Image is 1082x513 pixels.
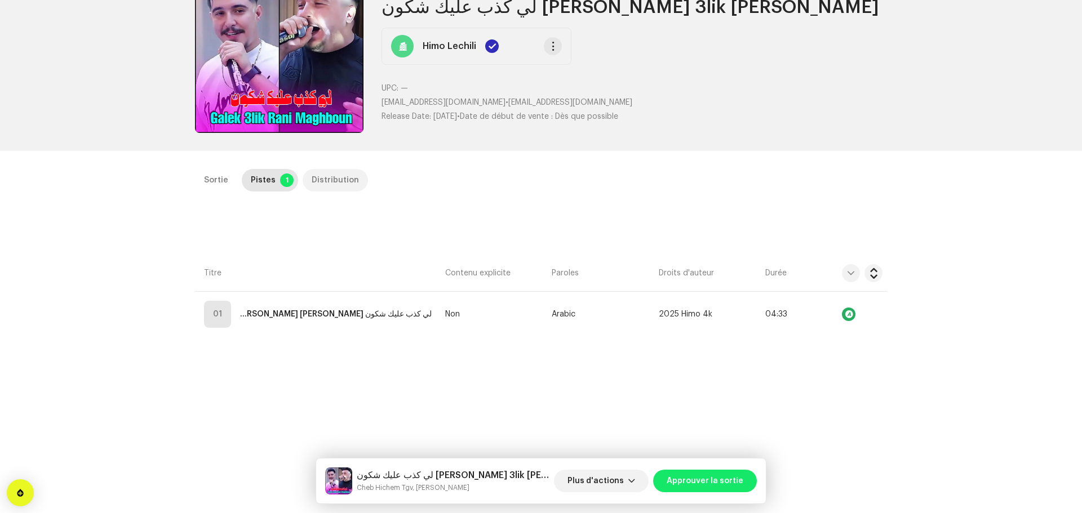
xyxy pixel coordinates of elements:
strong: لي كذب عليك شكون Galek 3lik Rani Maghboun [240,303,432,325]
div: Sortie [204,169,228,191]
span: 04:33 [765,310,787,318]
span: Titre [204,267,221,279]
button: Plus d'actions [554,470,649,492]
span: UPC: [382,84,398,92]
div: 01 [204,301,231,328]
span: [DATE] [433,113,457,121]
span: Release Date: [382,113,431,121]
small: لي كذب عليك شكون Galek 3lik Rani Maghboun [357,482,549,493]
span: Approuver la sortie [667,470,743,492]
span: — [401,84,408,92]
p-badge: 1 [280,173,294,187]
span: 2025 Himo 4k [659,310,712,319]
div: Pistes [251,169,276,191]
strong: Himo Lechili [423,39,476,53]
span: Contenu explicite [445,267,511,279]
span: • [382,113,460,121]
span: Droits d'auteur [659,267,714,279]
span: Paroles [552,267,579,279]
button: Approuver la sortie [653,470,757,492]
h5: لي كذب عليك شكون Galek 3lik Rani Maghboun [357,469,549,482]
span: Plus d'actions [567,470,624,492]
div: Distribution [312,169,359,191]
span: [EMAIL_ADDRESS][DOMAIN_NAME] [508,99,632,106]
span: Non [445,310,460,319]
img: 093cfdf0-c121-4c69-bdab-2ca1e16a6dbc [325,467,352,494]
span: [EMAIL_ADDRESS][DOMAIN_NAME] [382,99,505,106]
span: Arabic [552,310,575,319]
div: Open Intercom Messenger [7,479,34,506]
span: Dès que possible [555,113,618,121]
p: • [382,97,887,109]
span: Date de début de vente : [460,113,553,121]
span: Durée [765,267,787,279]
